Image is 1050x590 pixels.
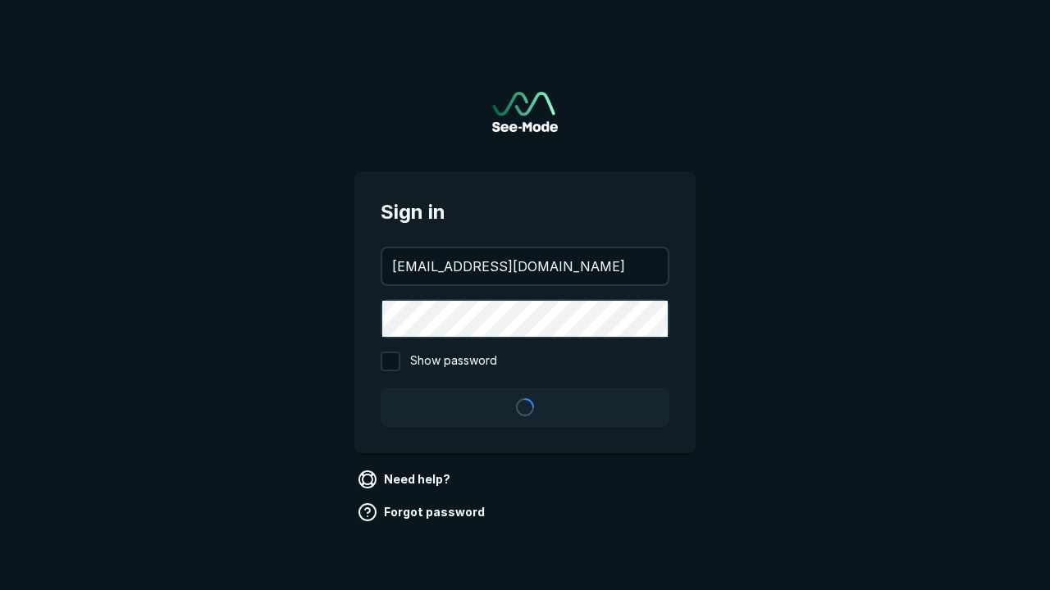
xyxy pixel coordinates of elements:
span: Sign in [381,197,669,227]
img: See-Mode Logo [492,92,558,132]
input: your@email.com [382,248,668,284]
span: Show password [410,352,497,371]
a: Need help? [354,466,457,492]
a: Forgot password [354,499,491,525]
a: Go to sign in [492,92,558,132]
